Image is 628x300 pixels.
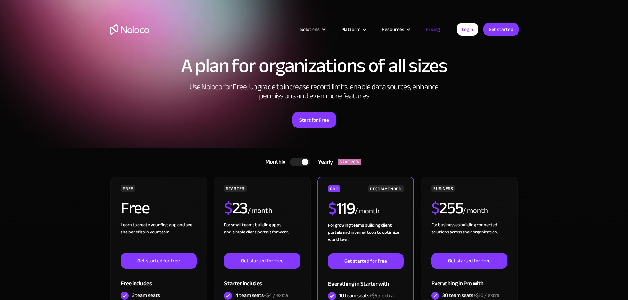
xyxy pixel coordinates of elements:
[368,185,403,192] div: RECOMMENDED
[431,221,507,253] div: For businesses building connected solutions across their organization. ‍
[292,112,336,128] a: Start for Free
[224,221,300,253] div: For small teams building apps and simple client portals for work. ‍
[483,23,519,36] a: Get started
[224,193,232,224] span: $
[121,253,196,269] a: Get started for free
[121,269,196,290] div: Free includes
[333,25,374,34] div: Platform
[121,221,196,253] div: Learn to create your first app and see the benefits in your team ‍
[463,206,488,216] div: / month
[328,200,355,217] h2: 119
[110,56,519,76] h1: A plan for organizations of all sizes
[431,253,507,269] a: Get started for free
[328,269,403,290] div: Everything in Starter with
[431,193,439,224] span: $
[110,24,149,35] a: home
[338,159,361,165] div: SAVE 20%
[235,292,288,299] div: 4 team seats
[442,292,499,299] div: 30 team seats
[339,292,394,299] div: 10 team seats
[341,25,360,34] div: Platform
[300,25,320,34] div: Solutions
[355,206,379,217] div: / month
[310,157,338,167] div: Yearly
[328,253,403,269] a: Get started for free
[382,25,404,34] div: Resources
[224,253,300,269] a: Get started for free
[431,185,455,192] div: BUSINESS
[224,200,248,216] h2: 23
[431,200,463,216] h2: 255
[328,193,336,224] span: $
[182,82,446,101] h2: Use Noloco for Free. Upgrade to increase record limits, enable data sources, enhance permissions ...
[132,292,160,299] div: 3 team seats
[121,185,135,192] div: FREE
[374,25,417,34] div: Resources
[224,185,246,192] div: STARTER
[224,269,300,290] div: Starter includes
[328,185,340,192] div: PRO
[457,23,478,36] a: Login
[417,25,448,34] a: Pricing
[248,206,272,216] div: / month
[328,222,403,253] div: For growing teams building client portals and internal tools to optimize workflows.
[431,269,507,290] div: Everything in Pro with
[121,200,149,216] h2: Free
[292,25,333,34] div: Solutions
[257,157,290,167] div: Monthly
